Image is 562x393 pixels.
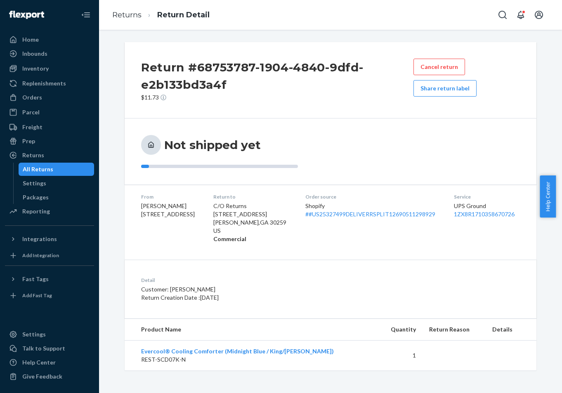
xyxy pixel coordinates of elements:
[23,179,46,187] div: Settings
[141,285,369,294] p: Customer: [PERSON_NAME]
[141,93,413,102] p: $11.73
[213,193,292,200] dt: Return to
[22,151,44,159] div: Returns
[213,218,292,227] p: [PERSON_NAME] , GA 30259
[213,202,292,210] p: C/O Returns
[305,202,441,218] div: Shopify
[23,165,53,173] div: All Returns
[22,123,43,131] div: Freight
[19,191,94,204] a: Packages
[486,319,536,341] th: Details
[5,232,94,246] button: Integrations
[106,3,216,27] ol: breadcrumbs
[164,137,261,152] h3: Not shipped yet
[23,193,49,201] div: Packages
[141,193,200,200] dt: From
[157,10,210,19] a: Return Detail
[494,7,511,23] button: Open Search Box
[141,277,369,284] dt: Detail
[5,205,94,218] a: Reporting
[5,289,94,302] a: Add Fast Tag
[22,275,49,283] div: Fast Tags
[413,59,465,75] button: Cancel return
[19,177,94,190] a: Settings
[22,330,46,339] div: Settings
[5,342,94,355] a: Talk to Support
[22,64,49,73] div: Inventory
[413,80,477,97] button: Share return label
[141,355,371,364] p: REST-SCD07K-N
[454,211,515,218] a: 1ZX8R1710358670726
[213,227,292,235] p: US
[22,108,40,116] div: Parcel
[5,328,94,341] a: Settings
[22,372,62,381] div: Give Feedback
[213,235,246,242] strong: Commercial
[454,193,520,200] dt: Service
[5,33,94,46] a: Home
[305,211,435,218] a: ##US25327499DELIVERRSPLIT12690511298929
[22,93,42,102] div: Orders
[22,50,47,58] div: Inbounds
[19,163,94,176] a: All Returns
[5,121,94,134] a: Freight
[305,193,441,200] dt: Order source
[22,137,35,145] div: Prep
[5,370,94,383] button: Give Feedback
[5,47,94,60] a: Inbounds
[5,62,94,75] a: Inventory
[423,319,485,341] th: Return Reason
[22,36,39,44] div: Home
[141,59,413,93] h2: Return #68753787-1904-4840-9dfd-e2b133bd3a4f
[22,235,57,243] div: Integrations
[112,10,142,19] a: Returns
[540,175,556,218] button: Help Center
[78,7,94,23] button: Close Navigation
[531,7,547,23] button: Open account menu
[5,149,94,162] a: Returns
[22,79,66,88] div: Replenishments
[5,77,94,90] a: Replenishments
[378,341,423,371] td: 1
[213,210,292,218] p: [STREET_ADDRESS]
[9,11,44,19] img: Flexport logo
[141,348,334,355] a: Evercool® Cooling Comforter (Midnight Blue / King/[PERSON_NAME])
[22,252,59,259] div: Add Integration
[5,272,94,286] button: Fast Tags
[125,319,378,341] th: Product Name
[5,356,94,369] a: Help Center
[22,358,56,367] div: Help Center
[512,7,529,23] button: Open notifications
[22,344,65,353] div: Talk to Support
[378,319,423,341] th: Quantity
[5,91,94,104] a: Orders
[5,135,94,148] a: Prep
[5,106,94,119] a: Parcel
[22,292,52,299] div: Add Fast Tag
[454,202,486,209] span: UPS Ground
[22,207,50,215] div: Reporting
[141,294,369,302] p: Return Creation Date : [DATE]
[5,249,94,262] a: Add Integration
[141,202,195,218] span: [PERSON_NAME] [STREET_ADDRESS]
